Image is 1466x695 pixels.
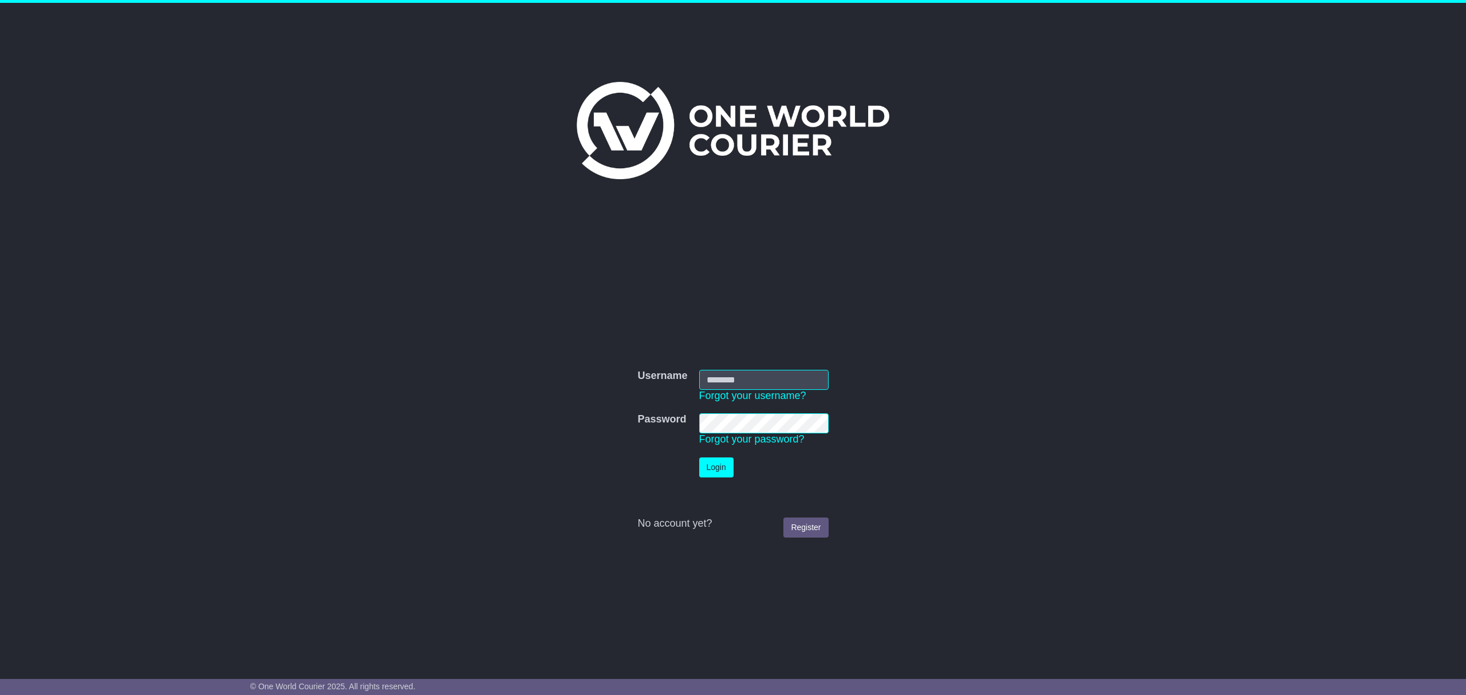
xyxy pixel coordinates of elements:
[699,433,805,445] a: Forgot your password?
[637,413,686,426] label: Password
[637,370,687,382] label: Username
[577,82,889,179] img: One World
[783,518,828,538] a: Register
[250,682,416,691] span: © One World Courier 2025. All rights reserved.
[699,457,734,477] button: Login
[699,390,806,401] a: Forgot your username?
[637,518,828,530] div: No account yet?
